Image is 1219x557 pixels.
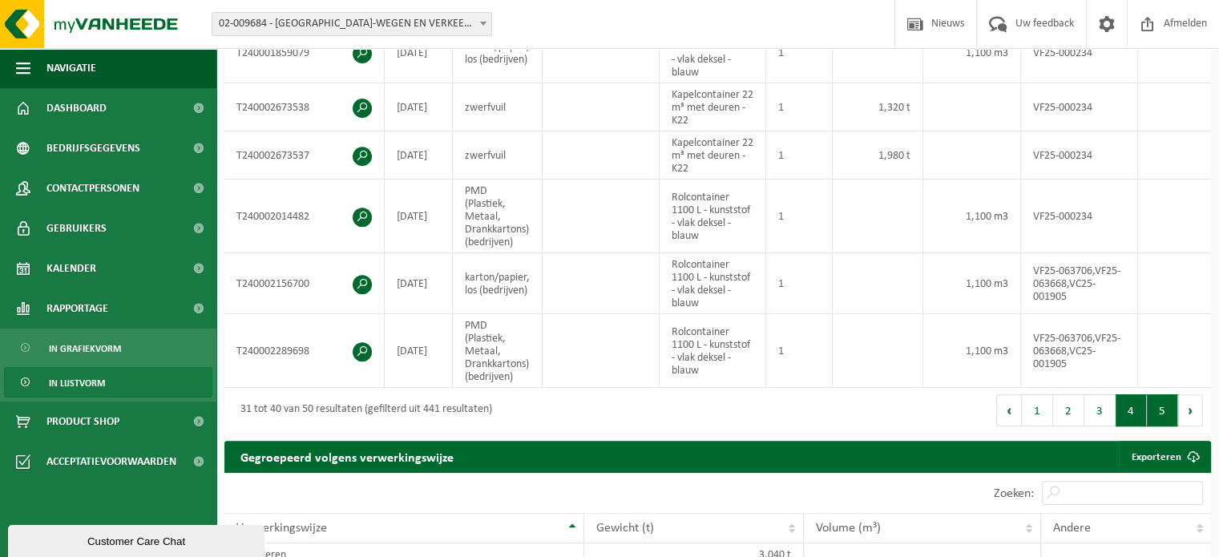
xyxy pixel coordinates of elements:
td: 1 [766,180,833,253]
td: 1,980 t [833,131,923,180]
button: 3 [1084,394,1116,426]
td: Rolcontainer 1100 L - kunststof - vlak deksel - blauw [660,180,766,253]
span: Andere [1053,522,1091,535]
label: Zoeken: [994,487,1034,500]
td: T240002156700 [224,253,385,314]
span: In grafiekvorm [49,333,121,364]
span: Gebruikers [46,208,107,248]
span: Rapportage [46,289,108,329]
span: Product Shop [46,402,119,442]
td: VF25-063706,VF25-063668,VC25-001905 [1021,253,1138,314]
span: Contactpersonen [46,168,139,208]
td: VF25-063706,VF25-063668,VC25-001905 [1021,314,1138,388]
td: 1 [766,131,833,180]
button: Previous [996,394,1022,426]
td: PMD (Plastiek, Metaal, Drankkartons) (bedrijven) [453,314,543,388]
span: Kalender [46,248,96,289]
button: 4 [1116,394,1147,426]
a: In grafiekvorm [4,333,212,363]
td: 1 [766,22,833,83]
h2: Gegroepeerd volgens verwerkingswijze [224,441,470,472]
td: PMD (Plastiek, Metaal, Drankkartons) (bedrijven) [453,180,543,253]
td: 1 [766,83,833,131]
span: Volume (m³) [816,522,881,535]
td: Kapelcontainer 22 m³ met deuren - K22 [660,83,766,131]
td: T240001859079 [224,22,385,83]
span: 02-009684 - MOW-WEGEN EN VERKEER-DISTRICT 315-OOSTENDE - OOSTENDE [212,13,491,35]
td: [DATE] [385,83,453,131]
td: T240002673538 [224,83,385,131]
td: T240002289698 [224,314,385,388]
button: 2 [1053,394,1084,426]
td: [DATE] [385,22,453,83]
td: VF25-000234 [1021,22,1138,83]
span: 02-009684 - MOW-WEGEN EN VERKEER-DISTRICT 315-OOSTENDE - OOSTENDE [212,12,492,36]
iframe: chat widget [8,522,268,557]
td: Kapelcontainer 22 m³ met deuren - K22 [660,131,766,180]
span: Dashboard [46,88,107,128]
button: 5 [1147,394,1178,426]
td: T240002014482 [224,180,385,253]
button: Next [1178,394,1203,426]
td: 1,100 m3 [923,22,1021,83]
td: [DATE] [385,314,453,388]
span: Acceptatievoorwaarden [46,442,176,482]
td: 1,100 m3 [923,314,1021,388]
td: 1 [766,253,833,314]
td: 1 [766,314,833,388]
td: karton/papier, los (bedrijven) [453,22,543,83]
td: zwerfvuil [453,131,543,180]
td: [DATE] [385,253,453,314]
td: Rolcontainer 1100 L - kunststof - vlak deksel - blauw [660,253,766,314]
span: Gewicht (t) [596,522,654,535]
td: zwerfvuil [453,83,543,131]
div: 31 tot 40 van 50 resultaten (gefilterd uit 441 resultaten) [232,396,492,425]
span: Bedrijfsgegevens [46,128,140,168]
a: Exporteren [1119,441,1209,473]
td: Rolcontainer 1100 L - kunststof - vlak deksel - blauw [660,22,766,83]
span: Verwerkingswijze [236,522,327,535]
td: karton/papier, los (bedrijven) [453,253,543,314]
td: Rolcontainer 1100 L - kunststof - vlak deksel - blauw [660,314,766,388]
td: [DATE] [385,131,453,180]
td: VF25-000234 [1021,83,1138,131]
a: In lijstvorm [4,367,212,398]
td: VF25-000234 [1021,131,1138,180]
td: 1,100 m3 [923,180,1021,253]
td: [DATE] [385,180,453,253]
span: Navigatie [46,48,96,88]
td: 1,100 m3 [923,253,1021,314]
button: 1 [1022,394,1053,426]
td: T240002673537 [224,131,385,180]
td: VF25-000234 [1021,180,1138,253]
span: In lijstvorm [49,368,105,398]
td: 1,320 t [833,83,923,131]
